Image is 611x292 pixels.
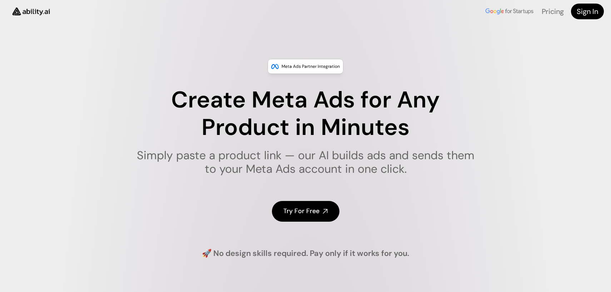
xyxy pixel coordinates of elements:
[282,63,340,70] p: Meta Ads Partner Integration
[132,148,479,176] h1: Simply paste a product link — our AI builds ads and sends them to your Meta Ads account in one cl...
[577,6,598,16] h4: Sign In
[272,201,339,221] a: Try For Free
[283,207,319,216] h4: Try For Free
[571,4,604,19] a: Sign In
[202,248,409,259] h4: 🚀 No design skills required. Pay only if it works for you.
[542,7,564,16] a: Pricing
[132,86,479,141] h1: Create Meta Ads for Any Product in Minutes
